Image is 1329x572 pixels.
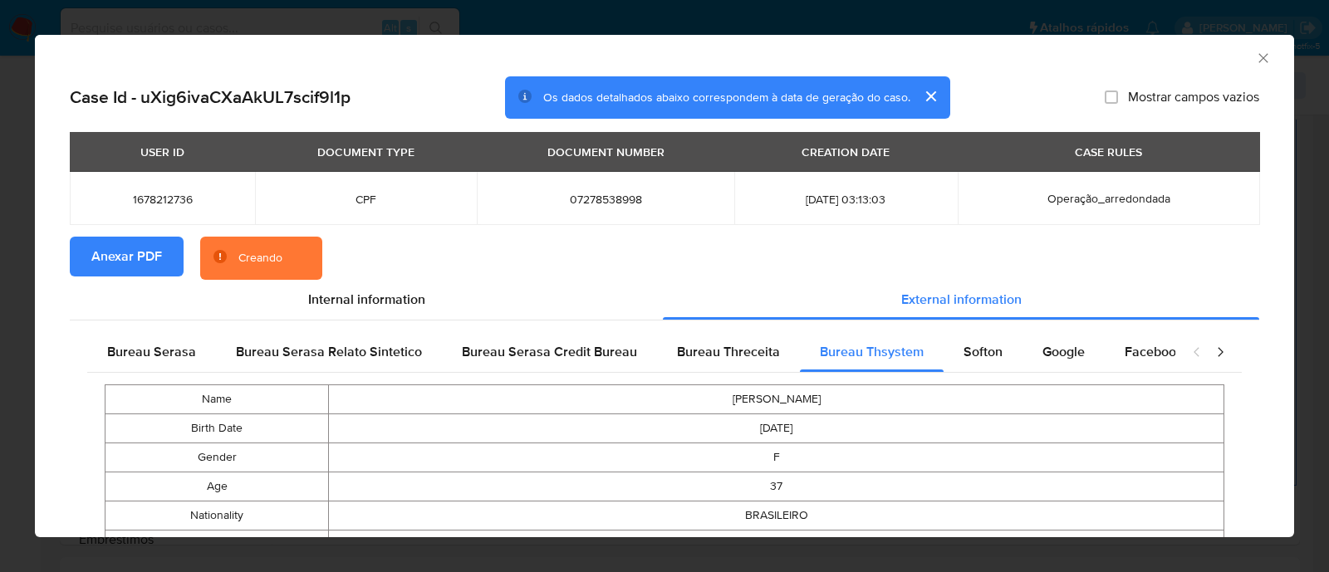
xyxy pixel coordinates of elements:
div: DOCUMENT TYPE [307,138,424,166]
div: DOCUMENT NUMBER [537,138,674,166]
h2: Case Id - uXig6ivaCXaAkUL7scif9l1p [70,86,351,108]
span: 07278538998 [497,192,715,207]
span: Os dados detalhados abaixo correspondem à data de geração do caso. [543,89,910,105]
span: Bureau Threceita [677,342,780,361]
button: Fechar a janela [1255,50,1270,65]
div: Creando [238,250,282,266]
span: Anexar PDF [91,238,162,275]
span: Bureau Serasa Credit Bureau [462,342,637,361]
span: [DATE] 03:13:03 [754,192,937,207]
td: BRASILEIRO [329,501,1224,530]
div: closure-recommendation-modal [35,35,1294,537]
td: Nationality [105,501,329,530]
button: cerrar [910,76,950,116]
div: USER ID [130,138,194,166]
span: Bureau Thsystem [820,342,924,361]
span: Bureau Serasa [107,342,196,361]
span: 1678212736 [90,192,235,207]
span: Softon [964,342,1003,361]
td: Gender [105,443,329,472]
td: Birth Date [105,414,329,443]
button: Anexar PDF [70,237,184,276]
div: Detailed external info [87,332,1175,372]
span: CPF [275,192,456,207]
td: 37 [329,472,1224,501]
span: External information [901,290,1022,309]
td: Death Place [105,530,329,560]
input: Mostrar campos vazios [1105,90,1118,104]
td: false [329,530,1224,560]
td: Name [105,385,329,414]
span: Bureau Serasa Relato Sintetico [236,342,422,361]
div: Detailed info [70,280,1259,320]
td: F [329,443,1224,472]
div: CREATION DATE [792,138,900,166]
span: Internal information [308,290,425,309]
td: [PERSON_NAME] [329,385,1224,414]
div: CASE RULES [1065,138,1152,166]
span: Google [1042,342,1085,361]
td: Age [105,472,329,501]
span: Mostrar campos vazios [1128,89,1259,105]
td: [DATE] [329,414,1224,443]
span: Operação_arredondada [1047,190,1170,207]
span: Facebook [1125,342,1183,361]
